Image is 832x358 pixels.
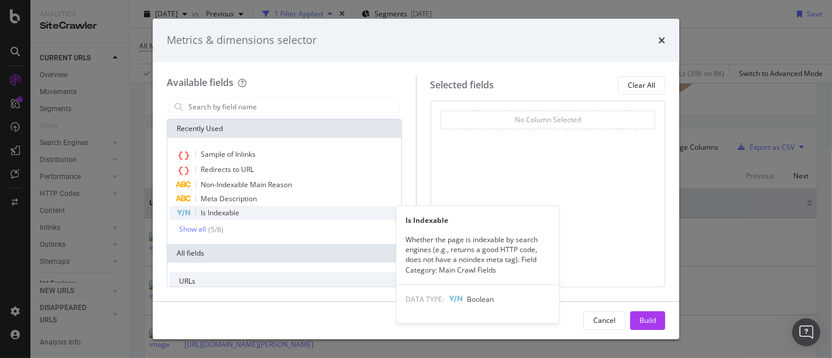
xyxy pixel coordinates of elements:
[628,80,655,90] div: Clear All
[792,318,820,346] div: Open Intercom Messenger
[593,315,616,325] div: Cancel
[618,76,665,95] button: Clear All
[397,235,559,275] div: Whether the page is indexable by search engines (e.g., returns a good HTTP code, does not have a ...
[167,33,317,48] div: Metrics & dimensions selector
[201,164,254,174] span: Redirects to URL
[187,98,399,116] input: Search by field name
[467,294,494,304] span: Boolean
[397,215,559,225] div: Is Indexable
[179,225,206,233] div: Show all
[153,19,679,339] div: modal
[515,115,581,125] div: No Column Selected
[640,315,656,325] div: Build
[201,208,239,218] span: Is Indexable
[658,33,665,48] div: times
[167,119,401,138] div: Recently Used
[431,78,494,92] div: Selected fields
[167,76,233,89] div: Available fields
[630,311,665,330] button: Build
[406,294,445,304] span: DATA TYPE:
[170,272,399,291] div: URLs
[583,311,625,330] button: Cancel
[201,194,257,204] span: Meta Description
[206,225,224,235] div: ( 5 / 8 )
[201,149,256,159] span: Sample of Inlinks
[201,180,292,190] span: Non-Indexable Main Reason
[167,244,401,263] div: All fields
